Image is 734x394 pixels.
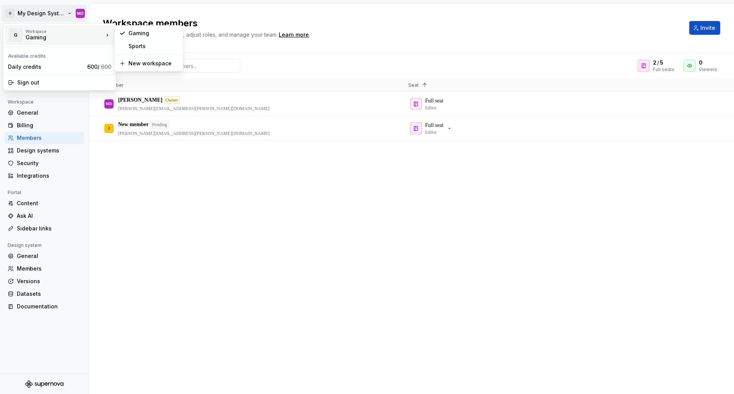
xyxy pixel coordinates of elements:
span: 600 / [87,63,111,70]
div: Available credits [5,49,114,61]
div: Sign out [17,79,111,86]
div: G [9,28,23,42]
div: Gaming [26,34,91,41]
div: Daily credits [8,63,84,71]
div: New workspace [128,60,178,67]
span: 600 [101,63,111,70]
div: Workspace [26,29,104,34]
div: Gaming [128,29,178,37]
div: Sports [128,42,178,50]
